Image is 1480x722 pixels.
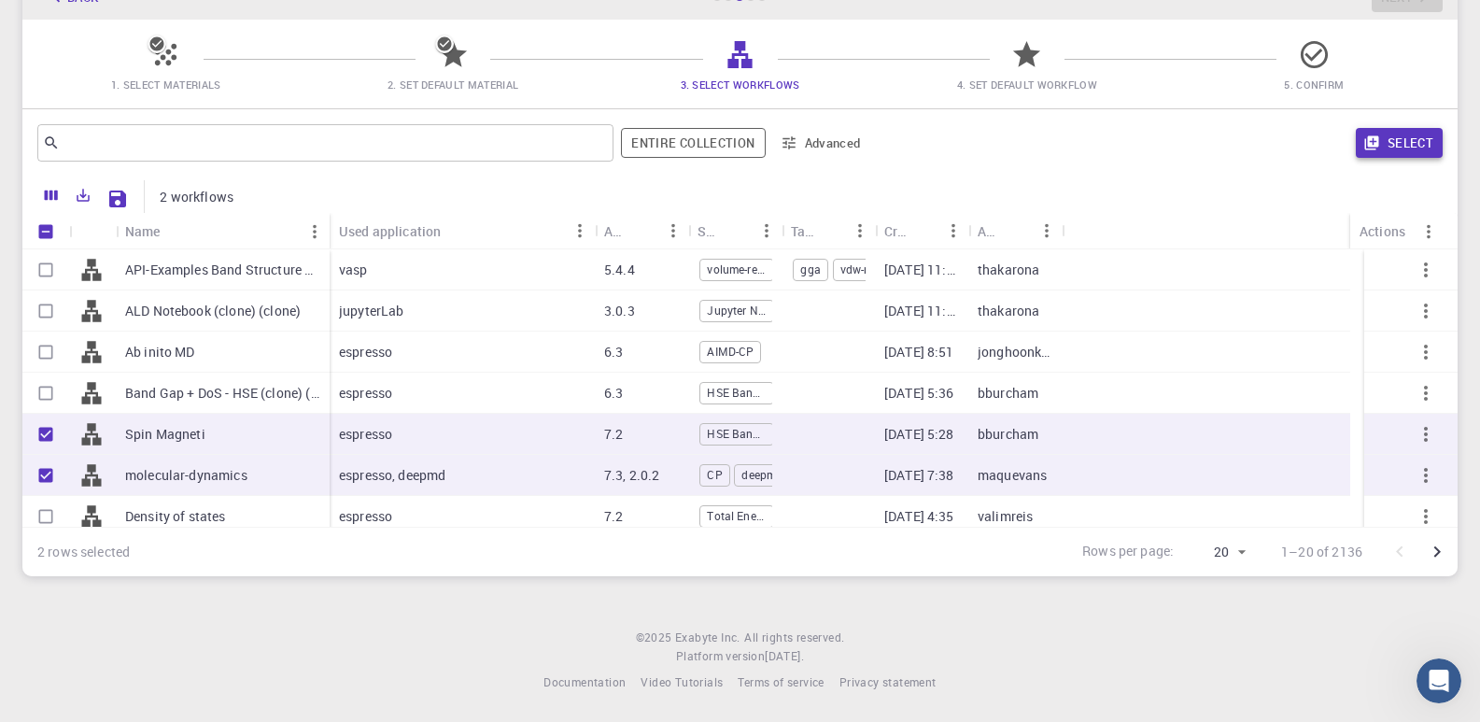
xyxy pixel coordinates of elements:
button: Sort [722,216,752,246]
p: API-Examples Band Structure + Band Gap (D3-GGA-BS-BG-DOS) (clone) [125,261,320,279]
p: [DATE] 7:38 [884,466,954,485]
p: jonghoonk918 [978,343,1052,361]
button: Menu [658,216,688,246]
div: Name [125,213,161,249]
p: 2 workflows [160,188,233,206]
p: ALD Notebook (clone) (clone) [125,302,301,320]
div: Account [978,213,1002,249]
p: bburcham [978,425,1038,444]
a: Exabyte Inc. [675,629,740,647]
div: Icon [69,213,116,249]
p: 1–20 of 2136 [1281,543,1362,561]
iframe: Intercom live chat [1417,658,1461,703]
span: [DATE] . [765,648,804,663]
p: Ab inito MD [125,343,195,361]
p: 3.0.3 [604,302,635,320]
button: Columns [35,180,67,210]
p: 6.3 [604,384,623,403]
div: Tags [782,213,875,249]
p: espresso, deepmd [339,466,445,485]
a: Video Tutorials [641,673,723,692]
button: Sort [909,216,938,246]
span: Privacy statement [839,674,937,689]
span: Jupyter Notebook [700,303,773,319]
button: Go to next page [1418,533,1456,571]
span: All rights reserved. [744,629,844,647]
button: Save Explorer Settings [99,180,136,218]
span: 4. Set Default Workflow [957,78,1097,92]
p: espresso [339,384,392,403]
p: thakarona [978,302,1039,320]
span: HSE Band Gap [700,385,773,401]
div: 2 rows selected [37,543,130,561]
span: Platform version [676,647,765,666]
div: Subworkflows [688,213,782,249]
span: HSE Band Gap [700,426,773,442]
span: © 2025 [636,629,675,647]
div: Used application [339,213,441,249]
div: Created [884,213,909,249]
p: [DATE] 8:51 [884,343,954,361]
button: Sort [628,216,658,246]
span: 3. Select Workflows [681,78,800,92]
a: Privacy statement [839,673,937,692]
p: Spin Magneti [125,425,205,444]
div: Application Version [604,213,628,249]
p: espresso [339,343,392,361]
p: 7.2 [604,425,623,444]
div: Created [875,213,968,249]
p: vasp [339,261,368,279]
span: 1. Select Materials [111,78,221,92]
p: Rows per page: [1082,542,1174,563]
p: 5.4.4 [604,261,635,279]
p: [DATE] 5:28 [884,425,954,444]
p: molecular-dynamics [125,466,247,485]
button: Menu [300,217,330,247]
button: Entire collection [621,128,765,158]
span: 5. Confirm [1284,78,1344,92]
div: Application Version [595,213,688,249]
p: espresso [339,425,392,444]
p: 7.2 [604,507,623,526]
p: Density of states [125,507,226,526]
button: Export [67,180,99,210]
button: Menu [1414,217,1444,247]
span: Terms of service [738,674,824,689]
p: valimreis [978,507,1033,526]
p: [DATE] 4:35 [884,507,954,526]
span: CP [700,467,728,483]
button: Sort [815,216,845,246]
button: Menu [845,216,875,246]
div: Account [968,213,1062,249]
p: [DATE] 11:50 [884,261,959,279]
button: Menu [1032,216,1062,246]
p: maquevans [978,466,1047,485]
span: deepmd [735,467,789,483]
span: Video Tutorials [641,674,723,689]
button: Advanced [773,128,870,158]
button: Sort [161,217,190,247]
button: Sort [441,216,471,246]
button: Menu [938,216,968,246]
button: Menu [752,216,782,246]
div: Tags [791,213,815,249]
div: Actions [1350,213,1444,249]
div: Actions [1360,213,1405,249]
span: 2. Set Default Material [388,78,518,92]
div: Subworkflows [698,213,722,249]
button: Select [1356,128,1443,158]
a: [DATE]. [765,647,804,666]
span: vdw-relax [834,262,895,277]
button: Sort [1002,216,1032,246]
div: Name [116,213,330,249]
span: Exabyte Inc. [675,630,740,644]
p: [DATE] 11:50 [884,302,959,320]
p: 6.3 [604,343,623,361]
a: Terms of service [738,673,824,692]
button: Menu [565,216,595,246]
p: jupyterLab [339,302,404,320]
span: gga [794,262,826,277]
p: [DATE] 5:36 [884,384,954,403]
span: Support [36,13,104,30]
span: Documentation [543,674,626,689]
